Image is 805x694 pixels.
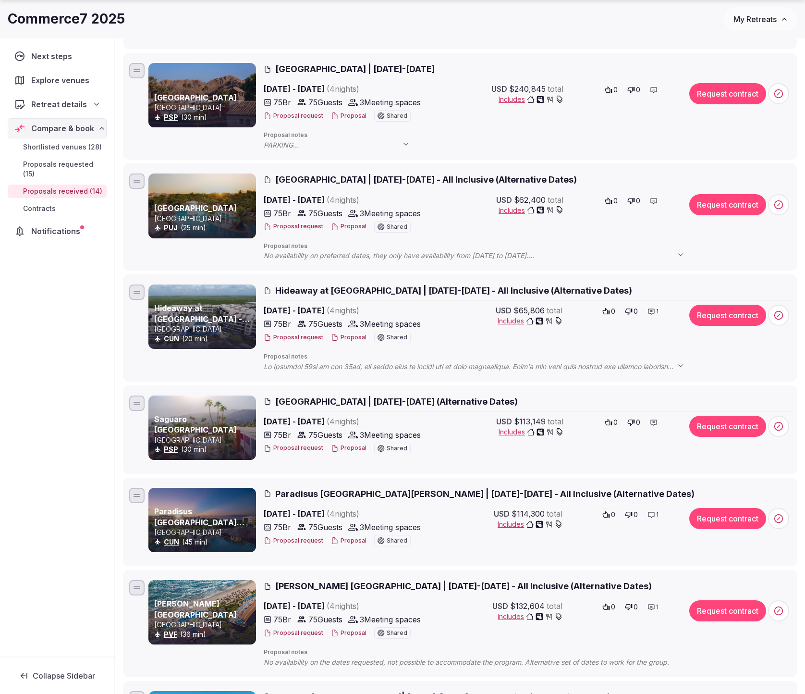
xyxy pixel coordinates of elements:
a: Hideaway at [GEOGRAPHIC_DATA] - Adults Only [154,303,250,335]
div: (25 min) [154,223,254,233]
span: $113,149 [514,416,546,427]
span: ( 4 night s ) [327,601,359,611]
span: [DATE] - [DATE] [264,416,433,427]
div: (30 min) [154,445,254,454]
a: PSP [164,445,178,453]
p: [GEOGRAPHIC_DATA] [154,324,254,334]
button: Request contract [689,83,766,104]
span: $132,604 [510,600,545,612]
button: 0 [622,305,641,318]
span: 75 Br [273,208,291,219]
span: 0 [611,602,615,612]
span: 0 [611,307,615,316]
a: Contracts [8,202,107,215]
button: 0 [624,194,643,208]
button: Includes [498,612,562,621]
span: 3 Meeting spaces [360,97,421,108]
span: 75 Guests [308,97,342,108]
button: Includes [499,427,563,437]
div: (30 min) [154,112,254,122]
span: Hideaway at [GEOGRAPHIC_DATA] | [DATE]-[DATE] - All Inclusive (Alternative Dates) [275,285,632,297]
button: PSP [164,445,178,454]
button: 0 [624,416,643,429]
button: 0 [599,600,618,614]
span: 0 [613,418,618,427]
button: Proposal request [264,629,323,637]
button: Collapse Sidebar [8,665,107,686]
span: Includes [498,316,562,326]
span: USD [492,600,508,612]
span: [DATE] - [DATE] [264,508,433,520]
span: 1 [656,603,659,611]
span: 3 Meeting spaces [360,429,421,441]
button: 0 [602,416,621,429]
button: Includes [499,95,563,104]
span: 0 [613,85,618,95]
p: [GEOGRAPHIC_DATA] [154,528,254,537]
span: [DATE] - [DATE] [264,600,433,612]
span: 0 [636,418,640,427]
p: [GEOGRAPHIC_DATA] [154,214,254,223]
button: CUN [164,334,179,344]
span: Shared [387,113,407,119]
span: [DATE] - [DATE] [264,305,433,316]
a: Saguaro [GEOGRAPHIC_DATA] [154,414,237,434]
button: Request contract [689,508,766,529]
span: Retreat details [31,99,87,110]
span: total [547,508,562,520]
span: 3 Meeting spaces [360,614,421,625]
span: Lo Ipsumdol 59si am con 35ad, eli seddo eius te incidi utl et dolo magnaaliqua. Enim'a min veni q... [264,362,694,372]
span: ( 4 night s ) [327,195,359,205]
span: total [548,194,563,206]
button: Includes [499,206,563,215]
span: ( 4 night s ) [327,306,359,315]
a: Proposals received (14) [8,185,107,198]
span: 3 Meeting spaces [360,318,421,330]
button: Proposal [331,334,366,342]
a: Notifications [8,221,107,241]
span: PARKING • Self-Parking is $15.00 per night • [GEOGRAPHIC_DATA] is $25.00 per night [264,140,419,150]
span: $62,400 [514,194,546,206]
span: 0 [634,602,638,612]
span: [DATE] - [DATE] [264,83,433,95]
span: 75 Br [273,429,291,441]
span: 75 Br [273,318,291,330]
span: Shared [387,630,407,636]
span: Explore venues [31,74,93,86]
span: No availability on the dates requested, not possible to accommodate the program. Alternative set ... [264,657,688,667]
a: CUN [164,538,179,546]
button: PVF [164,630,177,639]
button: Proposal [331,223,366,231]
button: Proposal [331,629,366,637]
button: 0 [622,600,641,614]
span: 75 Br [273,97,291,108]
button: 0 [624,83,643,97]
span: ( 4 night s ) [327,509,359,519]
span: 75 Guests [308,614,342,625]
span: ( 4 night s ) [327,84,359,94]
span: Shared [387,538,407,544]
button: Proposal request [264,112,323,120]
span: ( 4 night s ) [327,417,359,426]
p: [GEOGRAPHIC_DATA] [154,620,254,630]
a: PVF [164,630,177,638]
span: $114,300 [512,508,545,520]
span: 0 [636,85,640,95]
button: Includes [498,520,562,529]
a: [PERSON_NAME] [GEOGRAPHIC_DATA] [154,599,237,619]
span: Proposals received (14) [23,186,102,196]
div: (36 min) [154,630,254,639]
span: Proposal notes [264,131,791,139]
button: 0 [599,508,618,521]
button: Request contract [689,305,766,326]
a: Proposals requested (15) [8,158,107,181]
button: Proposal request [264,223,323,231]
span: USD [496,416,512,427]
button: Proposal [331,112,366,120]
button: Proposal [331,537,366,545]
span: Shared [387,446,407,451]
span: 75 Guests [308,521,342,533]
span: 75 Guests [308,318,342,330]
